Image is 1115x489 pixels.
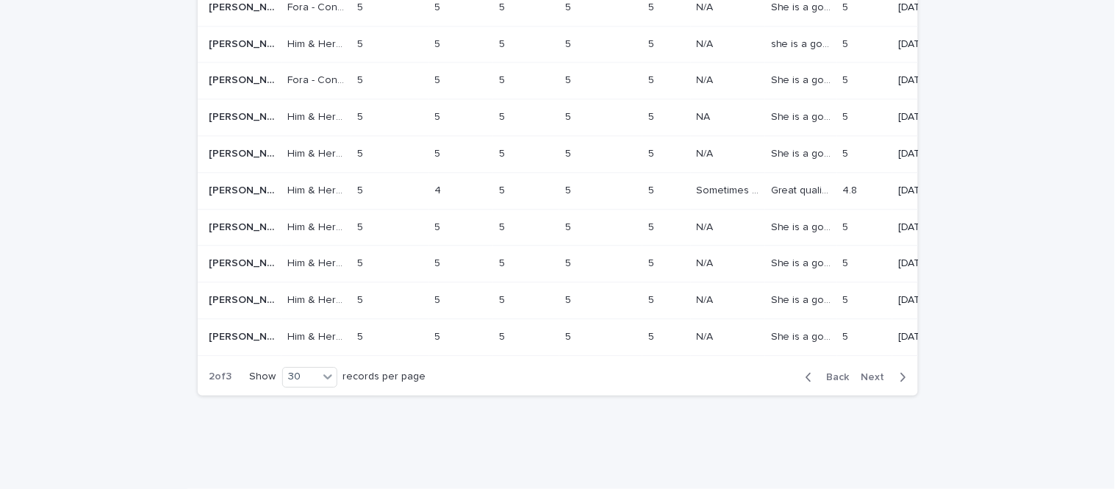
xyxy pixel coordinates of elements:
[843,145,852,160] p: 5
[898,331,943,343] p: [DATE]
[771,145,834,160] p: She is a good worker
[435,71,444,87] p: 5
[565,145,574,160] p: 5
[287,108,348,124] p: Him & Hers - Content Upload + Optimization
[435,145,444,160] p: 5
[198,172,967,209] tr: [PERSON_NAME][PERSON_NAME] Him & Hers - CTA RemovalHim & Hers - CTA Removal 55 44 55 55 55 Someti...
[435,218,444,234] p: 5
[565,71,574,87] p: 5
[771,218,834,234] p: She is a good worker
[287,254,348,270] p: Him & Hers - CTA Removal
[648,35,657,51] p: 5
[209,108,279,124] p: Urooj Saeed
[898,221,943,234] p: [DATE]
[648,145,657,160] p: 5
[648,328,657,343] p: 5
[843,328,852,343] p: 5
[697,182,762,197] p: Sometimes little hickups are seen, otherwise great person to work with
[565,35,574,51] p: 5
[499,71,508,87] p: 5
[499,145,508,160] p: 5
[435,182,445,197] p: 4
[357,254,366,270] p: 5
[287,328,348,343] p: Him & Hers - Content Upload + Optimization
[198,282,967,319] tr: [PERSON_NAME][PERSON_NAME] Him & Hers - Content Upload + OptimizationHim & Hers - Content Upload ...
[565,291,574,307] p: 5
[898,111,943,124] p: [DATE]
[287,291,348,307] p: Him & Hers - Content Upload + Optimization
[898,257,943,270] p: [DATE]
[198,63,967,99] tr: [PERSON_NAME][PERSON_NAME] Fora - Content UploadFora - Content Upload 55 55 55 55 55 N/AN/A She i...
[209,145,279,160] p: Urooj Saeed
[648,291,657,307] p: 5
[843,108,852,124] p: 5
[357,145,366,160] p: 5
[209,291,279,307] p: Urooj Saeed
[697,291,717,307] p: N/A
[794,371,856,384] button: Back
[648,182,657,197] p: 5
[198,319,967,356] tr: [PERSON_NAME][PERSON_NAME] Him & Hers - Content Upload + OptimizationHim & Hers - Content Upload ...
[287,218,348,234] p: Him & Hers - Content Upload + Optimization
[287,182,348,197] p: Him & Hers - CTA Removal
[499,35,508,51] p: 5
[648,254,657,270] p: 5
[198,26,967,63] tr: [PERSON_NAME][PERSON_NAME] Him & Hers - Content Upload + OptimizationHim & Hers - Content Upload ...
[771,182,834,197] p: Great quality, follows deadline, responsive and responsible
[565,182,574,197] p: 5
[697,328,717,343] p: N/A
[771,291,834,307] p: She is a good worker
[648,218,657,234] p: 5
[209,254,279,270] p: Urooj Saeed
[357,108,366,124] p: 5
[843,218,852,234] p: 5
[343,371,426,383] p: records per page
[843,35,852,51] p: 5
[565,328,574,343] p: 5
[898,185,943,197] p: [DATE]
[861,372,894,382] span: Next
[499,182,508,197] p: 5
[435,254,444,270] p: 5
[843,71,852,87] p: 5
[843,291,852,307] p: 5
[771,108,834,124] p: She is a good worker
[435,328,444,343] p: 5
[198,209,967,246] tr: [PERSON_NAME][PERSON_NAME] Him & Hers - Content Upload + OptimizationHim & Hers - Content Upload ...
[287,35,348,51] p: Him & Hers - Content Upload + Optimization
[843,182,861,197] p: 4.8
[856,371,918,384] button: Next
[250,371,276,383] p: Show
[198,99,967,136] tr: [PERSON_NAME][PERSON_NAME] Him & Hers - Content Upload + OptimizationHim & Hers - Content Upload ...
[565,108,574,124] p: 5
[771,35,834,51] p: she is a good worker
[898,74,943,87] p: [DATE]
[357,35,366,51] p: 5
[818,372,850,382] span: Back
[499,108,508,124] p: 5
[435,291,444,307] p: 5
[898,38,943,51] p: [DATE]
[209,71,279,87] p: Urooj Saeed
[198,246,967,282] tr: [PERSON_NAME][PERSON_NAME] Him & Hers - CTA RemovalHim & Hers - CTA Removal 55 55 55 55 55 N/AN/A...
[357,218,366,234] p: 5
[771,254,834,270] p: She is a good good worker
[499,254,508,270] p: 5
[198,359,244,395] p: 2 of 3
[898,294,943,307] p: [DATE]
[697,71,717,87] p: N/A
[648,108,657,124] p: 5
[357,328,366,343] p: 5
[357,71,366,87] p: 5
[697,218,717,234] p: N/A
[697,145,717,160] p: N/A
[209,328,279,343] p: Urooj Saeed
[287,71,348,87] p: Fora - Content Upload
[499,328,508,343] p: 5
[435,35,444,51] p: 5
[209,218,279,234] p: Urooj Saeed
[209,182,279,197] p: Urooj Saeed
[771,328,834,343] p: She is a good worker
[565,218,574,234] p: 5
[283,369,318,385] div: 30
